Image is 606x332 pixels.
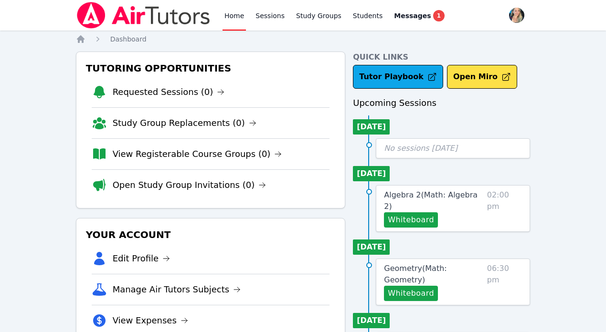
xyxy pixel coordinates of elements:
li: [DATE] [353,119,390,135]
span: Geometry ( Math: Geometry ) [384,264,447,284]
nav: Breadcrumb [76,34,531,44]
a: View Registerable Course Groups (0) [113,147,282,161]
a: Requested Sessions (0) [113,85,225,99]
a: Manage Air Tutors Subjects [113,283,241,296]
a: Edit Profile [113,252,170,265]
h3: Your Account [84,226,338,243]
span: Messages [394,11,431,21]
h3: Tutoring Opportunities [84,60,338,77]
h4: Quick Links [353,52,530,63]
a: Tutor Playbook [353,65,443,89]
span: 06:30 pm [487,263,522,301]
h3: Upcoming Sessions [353,96,530,110]
span: Algebra 2 ( Math: Algebra 2 ) [384,190,478,211]
button: Whiteboard [384,212,438,228]
button: Open Miro [447,65,517,89]
li: [DATE] [353,313,390,328]
a: View Expenses [113,314,188,327]
button: Whiteboard [384,286,438,301]
a: Dashboard [110,34,147,44]
li: [DATE] [353,166,390,181]
span: Dashboard [110,35,147,43]
li: [DATE] [353,239,390,255]
span: No sessions [DATE] [384,144,457,153]
a: Algebra 2(Math: Algebra 2) [384,189,483,212]
span: 02:00 pm [487,189,522,228]
a: Study Group Replacements (0) [113,116,256,130]
a: Open Study Group Invitations (0) [113,178,266,192]
a: Geometry(Math: Geometry) [384,263,483,286]
img: Air Tutors [76,2,211,29]
span: 1 [433,10,445,21]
